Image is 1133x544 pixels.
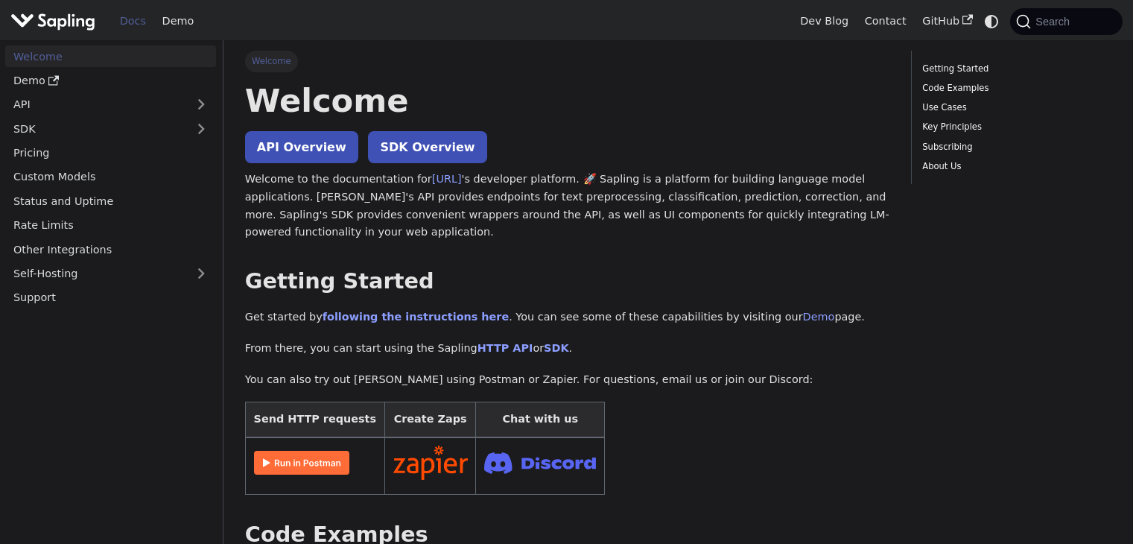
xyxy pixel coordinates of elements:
[5,190,216,212] a: Status and Uptime
[10,10,95,32] img: Sapling.ai
[803,311,835,323] a: Demo
[254,451,349,475] img: Run in Postman
[922,62,1106,76] a: Getting Started
[5,142,216,164] a: Pricing
[245,340,889,358] p: From there, you can start using the Sapling or .
[484,448,596,478] img: Join Discord
[245,80,889,121] h1: Welcome
[323,311,509,323] a: following the instructions here
[186,94,216,116] button: Expand sidebar category 'API'
[245,309,889,326] p: Get started by . You can see some of these capabilities by visiting our page.
[245,51,298,72] span: Welcome
[5,287,216,309] a: Support
[5,238,216,260] a: Other Integrations
[245,371,889,389] p: You can also try out [PERSON_NAME] using Postman or Zapier. For questions, email us or join our D...
[245,51,889,72] nav: Breadcrumbs
[5,166,216,188] a: Custom Models
[922,101,1106,115] a: Use Cases
[544,342,568,354] a: SDK
[112,10,154,33] a: Docs
[5,263,216,285] a: Self-Hosting
[477,342,533,354] a: HTTP API
[5,70,216,92] a: Demo
[5,118,186,139] a: SDK
[922,81,1106,95] a: Code Examples
[186,118,216,139] button: Expand sidebar category 'SDK'
[5,45,216,67] a: Welcome
[368,131,486,163] a: SDK Overview
[922,120,1106,134] a: Key Principles
[245,268,889,295] h2: Getting Started
[245,402,384,437] th: Send HTTP requests
[857,10,915,33] a: Contact
[154,10,202,33] a: Demo
[245,171,889,241] p: Welcome to the documentation for 's developer platform. 🚀 Sapling is a platform for building lang...
[792,10,856,33] a: Dev Blog
[393,446,468,480] img: Connect in Zapier
[5,215,216,236] a: Rate Limits
[914,10,980,33] a: GitHub
[1031,16,1079,28] span: Search
[922,140,1106,154] a: Subscribing
[1010,8,1122,35] button: Search (Command+K)
[5,94,186,116] a: API
[10,10,101,32] a: Sapling.aiSapling.ai
[922,159,1106,174] a: About Us
[981,10,1003,32] button: Switch between dark and light mode (currently system mode)
[384,402,476,437] th: Create Zaps
[432,173,462,185] a: [URL]
[476,402,605,437] th: Chat with us
[245,131,358,163] a: API Overview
